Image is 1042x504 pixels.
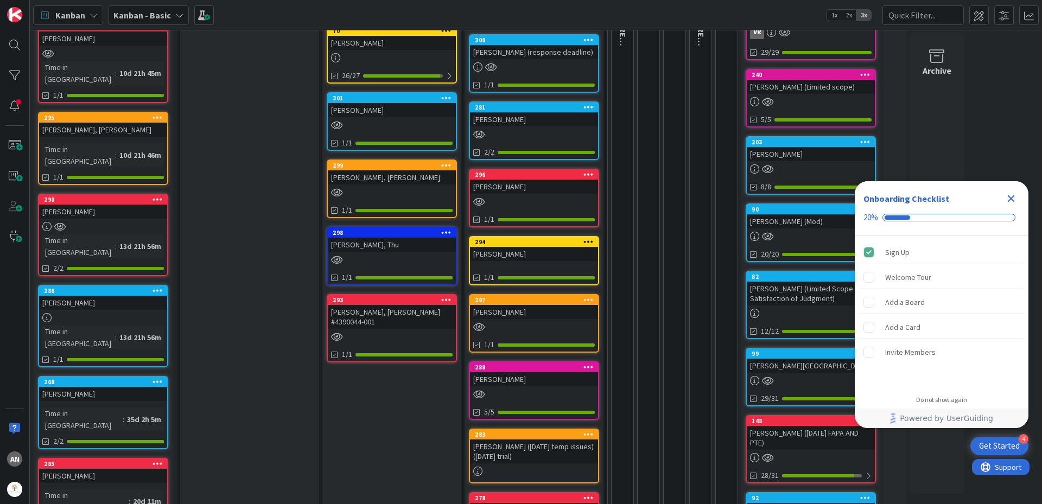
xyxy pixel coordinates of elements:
[333,94,456,102] div: 301
[342,349,352,360] span: 1/1
[761,470,779,481] span: 28/31
[859,315,1024,339] div: Add a Card is incomplete.
[855,181,1028,428] div: Checklist Container
[39,195,167,219] div: 290[PERSON_NAME]
[885,271,931,284] div: Welcome Tour
[752,273,875,280] div: 82
[342,70,360,81] span: 26/27
[746,69,876,127] a: 240[PERSON_NAME] (Limited scope)5/5
[484,146,494,158] span: 2/2
[746,136,876,195] a: 203[PERSON_NAME]8/8
[39,387,167,401] div: [PERSON_NAME]
[747,416,875,450] div: 148[PERSON_NAME] ([DATE] FAPA AND PTE)
[882,5,964,25] input: Quick Filter...
[333,27,456,35] div: 70
[38,285,168,367] a: 286[PERSON_NAME]Time in [GEOGRAPHIC_DATA]:13d 21h 56m1/1
[39,286,167,310] div: 286[PERSON_NAME]
[42,234,115,258] div: Time in [GEOGRAPHIC_DATA]
[747,205,875,228] div: 90[PERSON_NAME] (Mod)
[328,228,456,252] div: 298[PERSON_NAME], Thu
[475,296,598,304] div: 297
[470,112,598,126] div: [PERSON_NAME]
[747,349,875,359] div: 99
[327,294,457,362] a: 293[PERSON_NAME], [PERSON_NAME] #4390044-0011/1
[44,460,167,468] div: 285
[327,25,457,84] a: 70[PERSON_NAME]26/27
[747,282,875,305] div: [PERSON_NAME] (Limited Scope Satisfaction of Judgment)
[328,93,456,117] div: 301[PERSON_NAME]
[475,171,598,178] div: 296
[44,114,167,122] div: 295
[44,287,167,295] div: 286
[746,203,876,262] a: 90[PERSON_NAME] (Mod)20/20
[970,437,1028,455] div: Open Get Started checklist, remaining modules: 4
[38,376,168,449] a: 268[PERSON_NAME]Time in [GEOGRAPHIC_DATA]:35d 2h 5m2/2
[475,36,598,44] div: 300
[55,9,85,22] span: Kanban
[470,237,598,261] div: 294[PERSON_NAME]
[124,413,164,425] div: 35d 2h 5m
[470,103,598,112] div: 281
[747,205,875,214] div: 90
[38,21,168,103] a: 292[PERSON_NAME]Time in [GEOGRAPHIC_DATA]:10d 21h 45m1/1
[327,92,457,151] a: 301[PERSON_NAME]1/1
[38,194,168,276] a: 290[PERSON_NAME]Time in [GEOGRAPHIC_DATA]:13d 21h 56m2/2
[328,36,456,50] div: [PERSON_NAME]
[470,103,598,126] div: 281[PERSON_NAME]
[342,137,352,149] span: 1/1
[469,361,599,420] a: 288[PERSON_NAME]5/5
[752,350,875,358] div: 99
[475,238,598,246] div: 294
[856,10,871,21] span: 3x
[747,147,875,161] div: [PERSON_NAME]
[470,170,598,194] div: 296[PERSON_NAME]
[1019,434,1028,444] div: 4
[747,80,875,94] div: [PERSON_NAME] (Limited scope)
[42,61,115,85] div: Time in [GEOGRAPHIC_DATA]
[885,296,925,309] div: Add a Board
[39,459,167,469] div: 285
[470,430,598,439] div: 283
[470,45,598,59] div: [PERSON_NAME] (response deadline)
[470,247,598,261] div: [PERSON_NAME]
[328,295,456,305] div: 293
[342,272,352,283] span: 1/1
[470,295,598,319] div: 297[PERSON_NAME]
[39,286,167,296] div: 286
[333,296,456,304] div: 293
[752,71,875,79] div: 240
[761,181,771,193] span: 8/8
[885,321,920,334] div: Add a Card
[979,441,1020,451] div: Get Started
[53,354,63,365] span: 1/1
[859,340,1024,364] div: Invite Members is incomplete.
[855,236,1028,388] div: Checklist items
[328,103,456,117] div: [PERSON_NAME]
[39,31,167,46] div: [PERSON_NAME]
[115,149,117,161] span: :
[855,409,1028,428] div: Footer
[469,236,599,285] a: 294[PERSON_NAME]1/1
[53,90,63,101] span: 1/1
[39,123,167,137] div: [PERSON_NAME], [PERSON_NAME]
[44,196,167,203] div: 290
[470,362,598,372] div: 288
[470,430,598,463] div: 283[PERSON_NAME] ([DATE] temp issues)([DATE] trial)
[747,25,875,39] div: VR
[470,180,598,194] div: [PERSON_NAME]
[42,326,115,349] div: Time in [GEOGRAPHIC_DATA]
[42,143,115,167] div: Time in [GEOGRAPHIC_DATA]
[859,265,1024,289] div: Welcome Tour is incomplete.
[469,34,599,93] a: 300[PERSON_NAME] (response deadline)1/1
[747,493,875,503] div: 92
[117,67,164,79] div: 10d 21h 45m
[470,35,598,45] div: 300
[747,272,875,305] div: 82[PERSON_NAME] (Limited Scope Satisfaction of Judgment)
[475,431,598,438] div: 283
[475,494,598,502] div: 278
[113,10,171,21] b: Kanban - Basic
[475,104,598,111] div: 281
[747,426,875,450] div: [PERSON_NAME] ([DATE] FAPA AND PTE)
[761,47,779,58] span: 29/29
[39,469,167,483] div: [PERSON_NAME]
